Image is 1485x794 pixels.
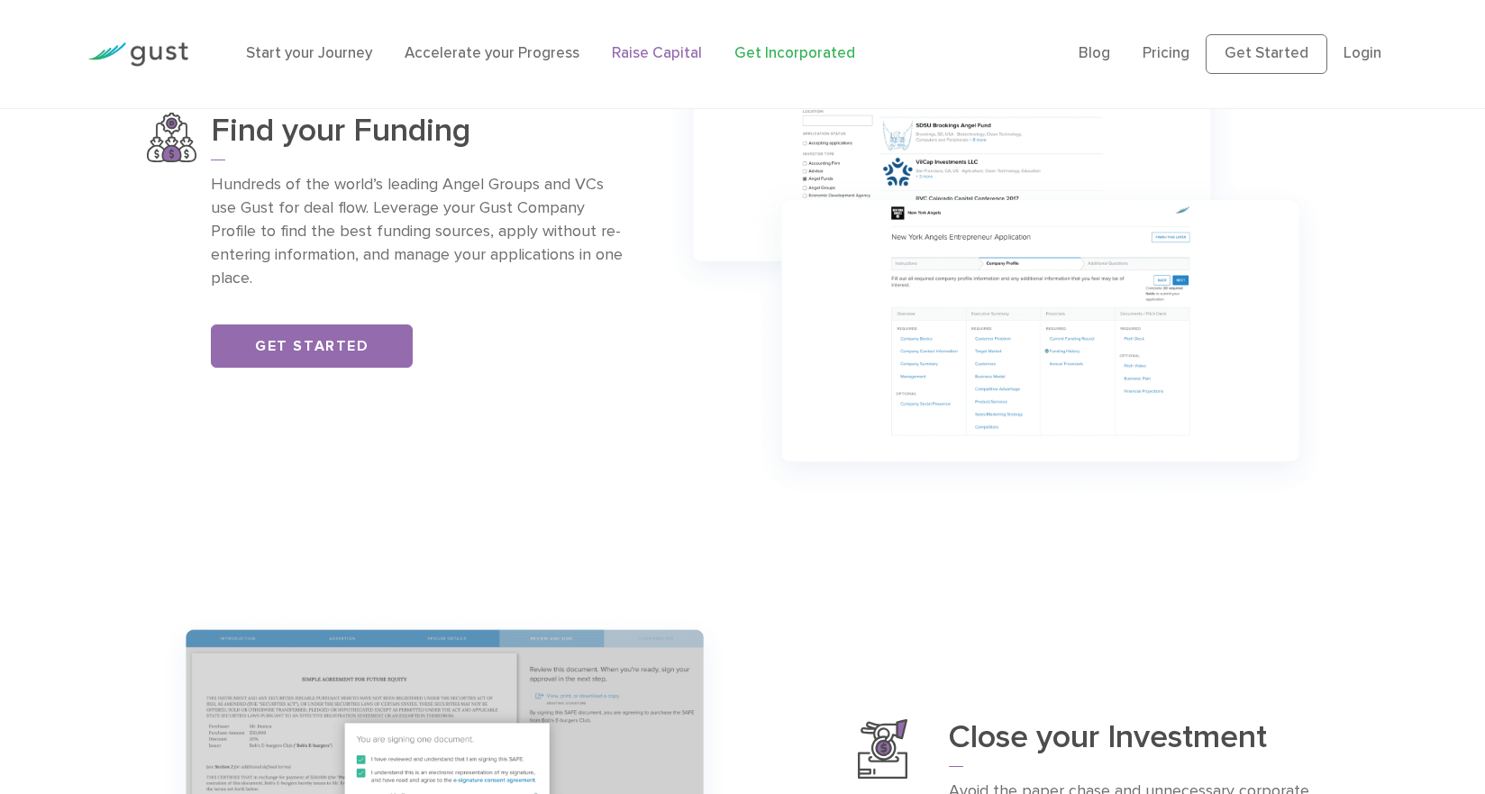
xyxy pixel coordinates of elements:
h3: Find your Funding [211,113,627,160]
p: Hundreds of the world’s leading Angel Groups and VCs use Gust for deal flow. Leverage your Gust C... [211,173,627,290]
a: Start your Journey [246,44,372,62]
img: Find Your Funding [147,113,196,162]
h3: Close your Investment [949,719,1338,767]
img: Gust Logo [87,42,188,67]
a: Login [1344,44,1381,62]
a: Raise Capital [612,44,702,62]
img: Close Your Investment [858,719,907,780]
a: Get Started [1206,34,1327,74]
a: Get Incorporated [734,44,855,62]
a: Accelerate your Progress [405,44,579,62]
a: Get Started [211,324,413,368]
a: Pricing [1143,44,1189,62]
a: Blog [1079,44,1110,62]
